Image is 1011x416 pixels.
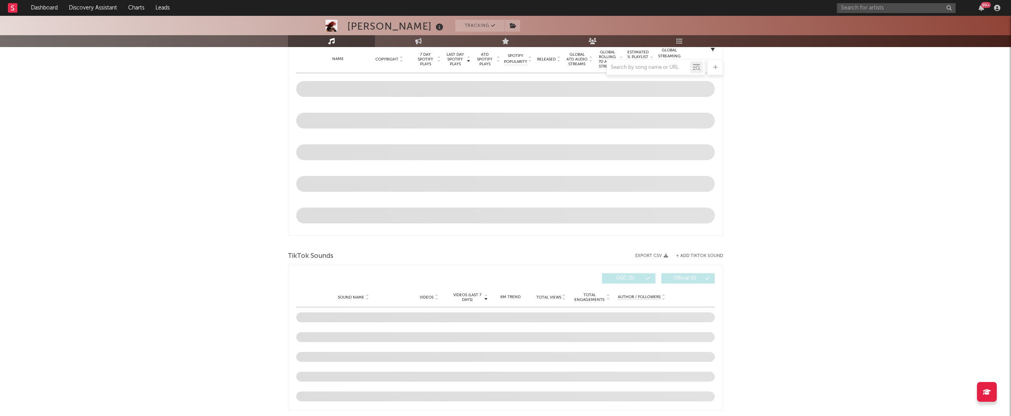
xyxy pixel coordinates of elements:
[455,20,505,32] button: Tracking
[574,293,606,302] span: Total Engagements
[596,50,618,69] span: Global Rolling 7D Audio Streams
[338,295,364,300] span: Sound Name
[451,293,483,302] span: Videos (last 7 days)
[607,64,690,71] input: Search by song name or URL
[312,56,364,62] div: Name
[445,52,466,66] span: Last Day Spotify Plays
[288,251,333,261] span: TikTok Sounds
[504,53,527,65] span: Spotify Popularity
[537,57,556,62] span: Released
[566,52,588,66] span: Global ATD Audio Streams
[602,273,655,284] button: UGC(0)
[375,57,398,62] span: Copyright
[536,295,561,300] span: Total Views
[415,52,436,66] span: 7 Day Spotify Plays
[837,3,956,13] input: Search for artists
[420,295,434,300] span: Videos
[492,294,529,300] div: 6M Trend
[981,2,991,8] div: 99 +
[627,50,649,69] span: Estimated % Playlist Streams Last Day
[676,254,723,258] button: + Add TikTok Sound
[474,52,495,66] span: ATD Spotify Plays
[607,276,644,281] span: UGC ( 0 )
[979,5,984,11] button: 99+
[668,254,723,258] button: + Add TikTok Sound
[635,253,668,258] button: Export CSV
[666,276,703,281] span: Official ( 0 )
[347,20,445,33] div: [PERSON_NAME]
[618,295,661,300] span: Author / Followers
[657,47,681,71] div: Global Streaming Trend (Last 60D)
[661,273,715,284] button: Official(0)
